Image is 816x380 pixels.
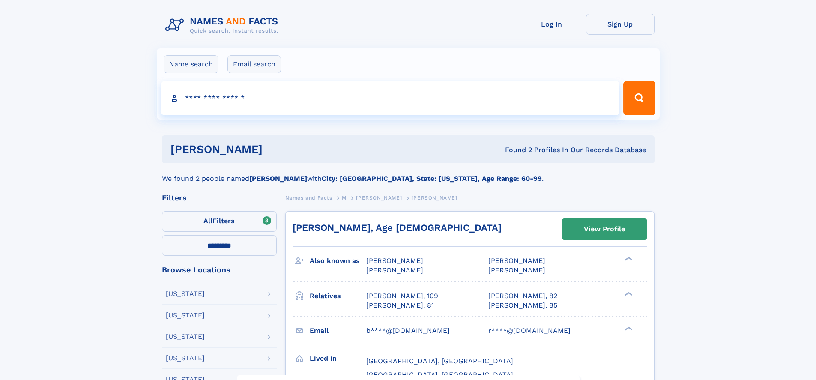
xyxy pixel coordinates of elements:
[623,291,633,296] div: ❯
[366,371,513,379] span: [GEOGRAPHIC_DATA], [GEOGRAPHIC_DATA]
[162,14,285,37] img: Logo Names and Facts
[166,333,205,340] div: [US_STATE]
[623,81,655,115] button: Search Button
[161,81,620,115] input: search input
[162,194,277,202] div: Filters
[285,192,332,203] a: Names and Facts
[310,254,366,268] h3: Also known as
[342,195,347,201] span: M
[164,55,218,73] label: Name search
[166,355,205,362] div: [US_STATE]
[384,145,646,155] div: Found 2 Profiles In Our Records Database
[517,14,586,35] a: Log In
[356,195,402,201] span: [PERSON_NAME]
[166,312,205,319] div: [US_STATE]
[162,266,277,274] div: Browse Locations
[488,291,557,301] a: [PERSON_NAME], 82
[162,163,655,184] div: We found 2 people named with .
[310,351,366,366] h3: Lived in
[488,266,545,274] span: [PERSON_NAME]
[488,301,557,310] a: [PERSON_NAME], 85
[227,55,281,73] label: Email search
[586,14,655,35] a: Sign Up
[170,144,384,155] h1: [PERSON_NAME]
[623,256,633,262] div: ❯
[310,323,366,338] h3: Email
[166,290,205,297] div: [US_STATE]
[342,192,347,203] a: M
[293,222,502,233] a: [PERSON_NAME], Age [DEMOGRAPHIC_DATA]
[623,326,633,331] div: ❯
[366,301,434,310] a: [PERSON_NAME], 81
[310,289,366,303] h3: Relatives
[412,195,457,201] span: [PERSON_NAME]
[356,192,402,203] a: [PERSON_NAME]
[366,257,423,265] span: [PERSON_NAME]
[322,174,542,183] b: City: [GEOGRAPHIC_DATA], State: [US_STATE], Age Range: 60-99
[162,211,277,232] label: Filters
[562,219,647,239] a: View Profile
[488,257,545,265] span: [PERSON_NAME]
[366,357,513,365] span: [GEOGRAPHIC_DATA], [GEOGRAPHIC_DATA]
[249,174,307,183] b: [PERSON_NAME]
[366,291,438,301] a: [PERSON_NAME], 109
[584,219,625,239] div: View Profile
[366,266,423,274] span: [PERSON_NAME]
[203,217,212,225] span: All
